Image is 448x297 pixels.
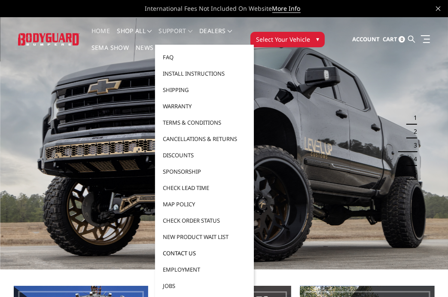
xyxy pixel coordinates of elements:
[408,166,417,180] button: 5 of 5
[158,131,250,147] a: Cancellations & Returns
[408,125,417,138] button: 2 of 5
[256,35,310,44] span: Select Your Vehicle
[18,33,79,45] img: BODYGUARD BUMPERS
[316,34,319,43] span: ▾
[352,28,380,51] a: Account
[408,111,417,125] button: 1 of 5
[158,180,250,196] a: Check Lead Time
[383,28,405,51] a: Cart 0
[272,4,301,13] a: More Info
[158,65,250,82] a: Install Instructions
[408,138,417,152] button: 3 of 5
[158,278,250,294] a: Jobs
[158,114,250,131] a: Terms & Conditions
[158,163,250,180] a: Sponsorship
[408,152,417,166] button: 4 of 5
[158,196,250,212] a: MAP Policy
[117,28,152,45] a: shop all
[199,28,232,45] a: Dealers
[91,45,129,61] a: SEMA Show
[399,36,405,43] span: 0
[158,147,250,163] a: Discounts
[250,32,325,47] button: Select Your Vehicle
[158,28,192,45] a: Support
[405,256,448,297] iframe: Chat Widget
[158,245,250,261] a: Contact Us
[158,82,250,98] a: Shipping
[158,261,250,278] a: Employment
[158,212,250,229] a: Check Order Status
[91,28,110,45] a: Home
[352,35,380,43] span: Account
[158,49,250,65] a: FAQ
[383,35,397,43] span: Cart
[158,98,250,114] a: Warranty
[136,45,153,61] a: News
[158,229,250,245] a: New Product Wait List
